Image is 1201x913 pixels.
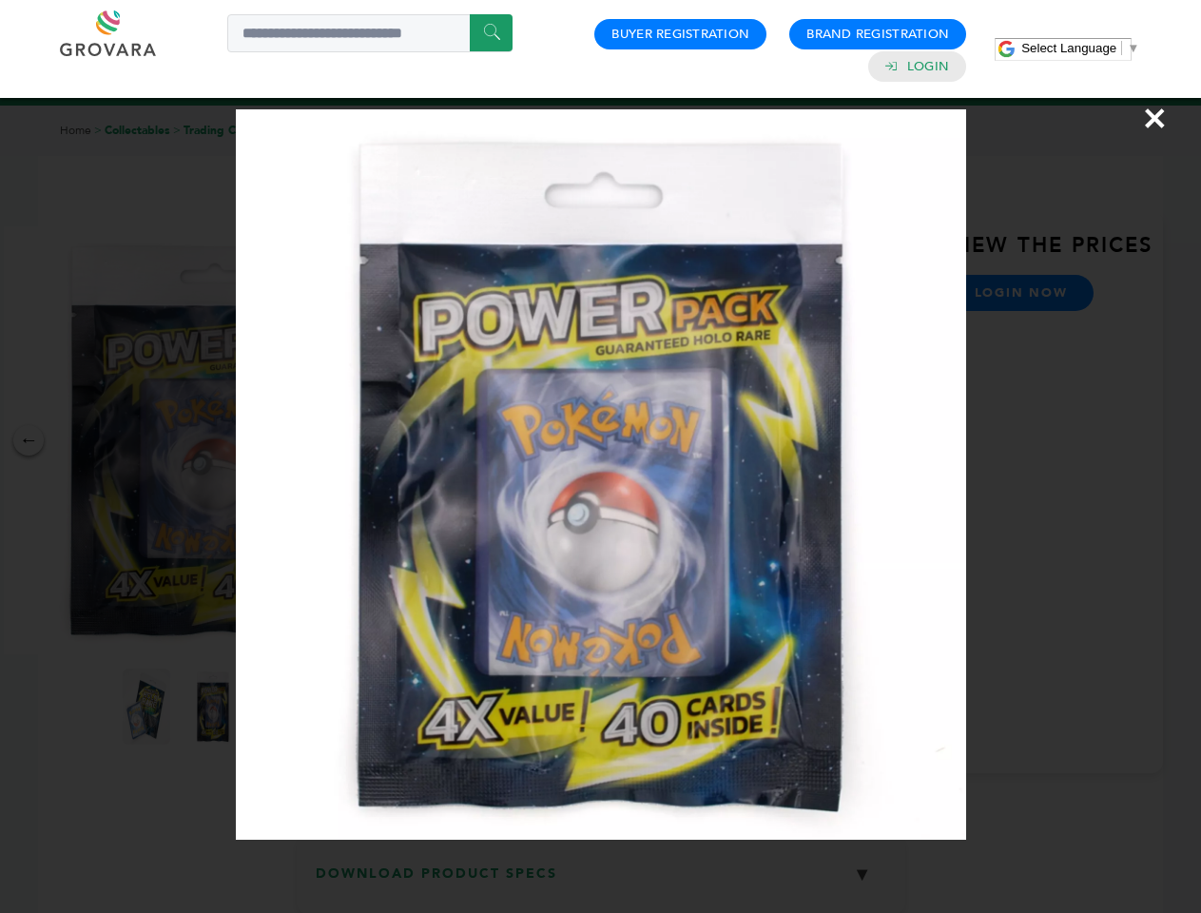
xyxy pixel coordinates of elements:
a: Brand Registration [806,26,949,43]
a: Login [907,58,949,75]
span: × [1142,91,1168,145]
span: ▼ [1127,41,1139,55]
span: ​ [1121,41,1122,55]
input: Search a product or brand... [227,14,513,52]
img: Image Preview [236,109,966,840]
a: Buyer Registration [611,26,749,43]
a: Select Language​ [1021,41,1139,55]
span: Select Language [1021,41,1116,55]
